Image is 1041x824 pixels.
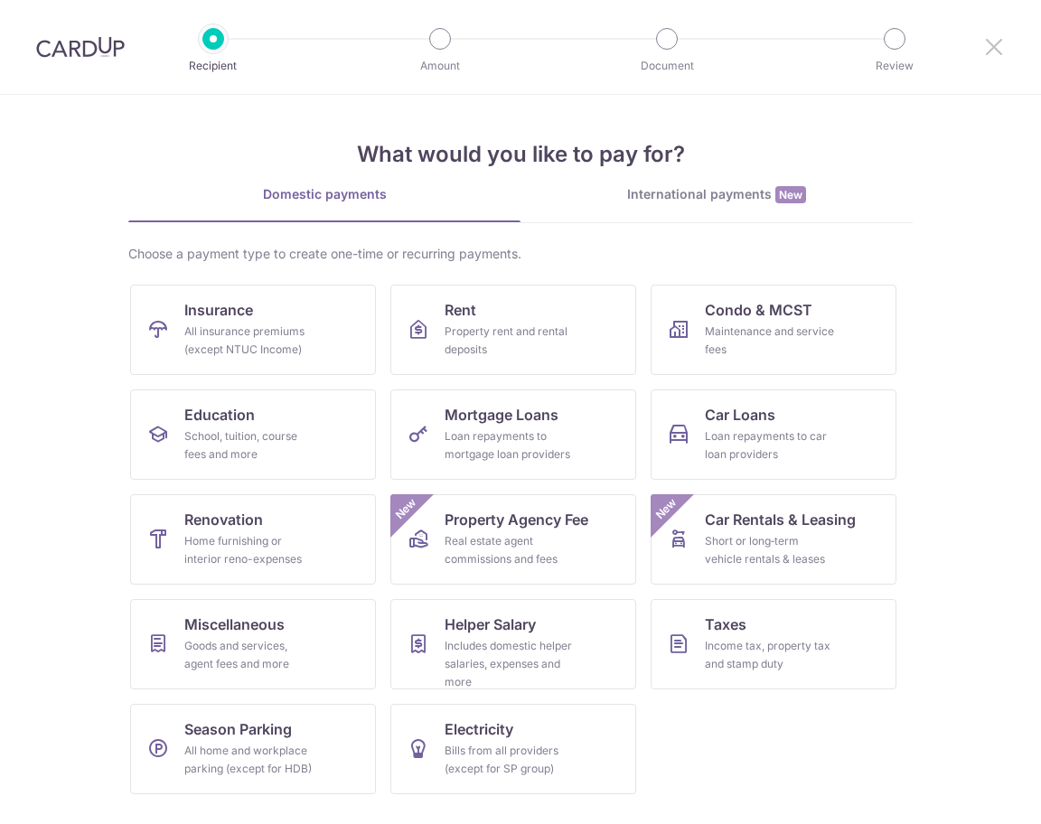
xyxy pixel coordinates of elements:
[130,704,376,794] a: Season ParkingAll home and workplace parking (except for HDB)
[600,57,734,75] p: Document
[373,57,507,75] p: Amount
[184,532,314,568] div: Home furnishing or interior reno-expenses
[445,299,476,321] span: Rent
[128,138,913,171] h4: What would you like to pay for?
[390,389,636,480] a: Mortgage LoansLoan repayments to mortgage loan providers
[128,185,520,203] div: Domestic payments
[184,299,253,321] span: Insurance
[705,404,775,426] span: Car Loans
[390,494,636,585] a: Property Agency FeeReal estate agent commissions and feesNew
[445,404,558,426] span: Mortgage Loans
[705,323,835,359] div: Maintenance and service fees
[445,532,575,568] div: Real estate agent commissions and fees
[705,509,856,530] span: Car Rentals & Leasing
[130,389,376,480] a: EducationSchool, tuition, course fees and more
[184,404,255,426] span: Education
[184,509,263,530] span: Renovation
[445,718,513,740] span: Electricity
[184,637,314,673] div: Goods and services, agent fees and more
[828,57,961,75] p: Review
[184,427,314,463] div: School, tuition, course fees and more
[652,494,681,524] span: New
[705,427,835,463] div: Loan repayments to car loan providers
[775,186,806,203] span: New
[184,323,314,359] div: All insurance premiums (except NTUC Income)
[705,532,835,568] div: Short or long‑term vehicle rentals & leases
[130,285,376,375] a: InsuranceAll insurance premiums (except NTUC Income)
[651,494,896,585] a: Car Rentals & LeasingShort or long‑term vehicle rentals & leasesNew
[445,637,575,691] div: Includes domestic helper salaries, expenses and more
[445,613,536,635] span: Helper Salary
[445,742,575,778] div: Bills from all providers (except for SP group)
[651,285,896,375] a: Condo & MCSTMaintenance and service fees
[445,509,588,530] span: Property Agency Fee
[146,57,280,75] p: Recipient
[705,637,835,673] div: Income tax, property tax and stamp duty
[390,599,636,689] a: Helper SalaryIncludes domestic helper salaries, expenses and more
[130,599,376,689] a: MiscellaneousGoods and services, agent fees and more
[36,36,125,58] img: CardUp
[128,245,913,263] div: Choose a payment type to create one-time or recurring payments.
[184,613,285,635] span: Miscellaneous
[651,389,896,480] a: Car LoansLoan repayments to car loan providers
[184,718,292,740] span: Season Parking
[445,427,575,463] div: Loan repayments to mortgage loan providers
[390,704,636,794] a: ElectricityBills from all providers (except for SP group)
[184,742,314,778] div: All home and workplace parking (except for HDB)
[705,299,812,321] span: Condo & MCST
[130,494,376,585] a: RenovationHome furnishing or interior reno-expenses
[445,323,575,359] div: Property rent and rental deposits
[520,185,913,204] div: International payments
[390,285,636,375] a: RentProperty rent and rental deposits
[705,613,746,635] span: Taxes
[651,599,896,689] a: TaxesIncome tax, property tax and stamp duty
[391,494,421,524] span: New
